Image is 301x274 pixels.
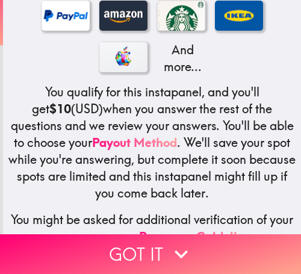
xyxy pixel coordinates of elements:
[92,135,177,150] a: Payout Method
[157,42,205,75] p: And more...
[49,101,71,116] b: $10
[8,211,296,245] h5: You might be asked for additional verification of your answers - see our .
[8,84,296,202] h5: You qualify for this instapanel, and you'll get (USD) when you answer the rest of the questions a...
[139,229,257,244] a: Response Guidelines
